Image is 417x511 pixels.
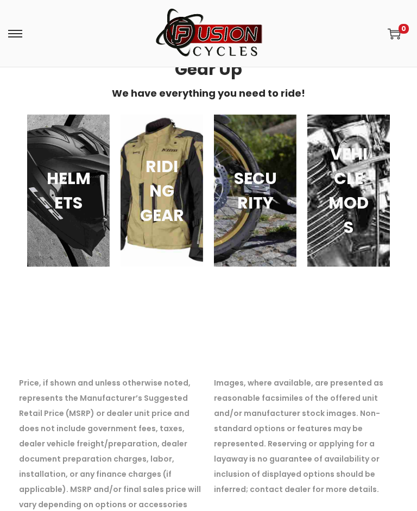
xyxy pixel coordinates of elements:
h3: SECURITY [233,166,277,215]
p: Images, where available, are presented as reasonable facsimiles of the offered unit and/or manufa... [214,375,398,497]
h3: VEHICLE MODS [326,142,371,239]
a: 0 [388,27,401,40]
img: Woostify mobile logo [154,8,263,59]
a: HELMETS [27,115,110,267]
a: RIDING GEAR [121,115,203,267]
a: VEHICLE MODS [307,115,390,267]
h6: We have everything you need to ride! [22,89,395,98]
h3: Gear Up [22,61,395,78]
a: SECURITY [214,115,296,267]
h3: RIDING GEAR [140,154,184,228]
h3: HELMETS [46,166,91,215]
